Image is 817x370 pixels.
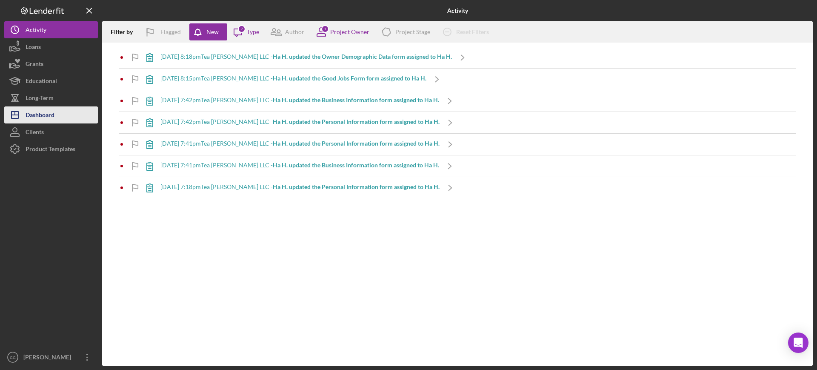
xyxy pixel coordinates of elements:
[456,23,489,40] div: Reset Filters
[273,161,439,169] b: Ha H. updated the Business Information form assigned to Ha H.
[160,75,426,82] div: [DATE] 8:15pm Tea [PERSON_NAME] LLC -
[206,23,219,40] div: New
[139,155,460,177] a: [DATE] 7:41pmTea [PERSON_NAME] LLC -Ha H. updated the Business Information form assigned to Ha H.
[26,89,54,109] div: Long-Term
[273,75,426,82] b: Ha H. updated the Good Jobs Form form assigned to Ha H.
[26,106,54,126] div: Dashboard
[395,29,430,35] div: Project Stage
[160,140,440,147] div: [DATE] 7:41pm Tea [PERSON_NAME] LLC -
[21,349,77,368] div: [PERSON_NAME]
[4,72,98,89] button: Educational
[26,72,57,92] div: Educational
[10,355,16,360] text: CC
[139,90,460,112] a: [DATE] 7:42pmTea [PERSON_NAME] LLC -Ha H. updated the Business Information form assigned to Ha H.
[321,25,329,33] div: 1
[139,69,448,90] a: [DATE] 8:15pmTea [PERSON_NAME] LLC -Ha H. updated the Good Jobs Form form assigned to Ha H.
[160,184,440,190] div: [DATE] 7:18pm Tea [PERSON_NAME] LLC -
[160,162,439,169] div: [DATE] 7:41pm Tea [PERSON_NAME] LLC -
[26,21,46,40] div: Activity
[273,183,440,190] b: Ha H. updated the Personal Information form assigned to Ha H.
[139,23,189,40] button: Flagged
[247,29,259,35] div: Type
[4,21,98,38] button: Activity
[160,23,181,40] div: Flagged
[4,123,98,141] button: Clients
[160,118,440,125] div: [DATE] 7:42pm Tea [PERSON_NAME] LLC -
[273,118,440,125] b: Ha H. updated the Personal Information form assigned to Ha H.
[160,53,452,60] div: [DATE] 8:18pm Tea [PERSON_NAME] LLC -
[139,134,461,155] a: [DATE] 7:41pmTea [PERSON_NAME] LLC -Ha H. updated the Personal Information form assigned to Ha H.
[4,106,98,123] button: Dashboard
[4,38,98,55] button: Loans
[4,55,98,72] button: Grants
[285,29,304,35] div: Author
[160,97,439,103] div: [DATE] 7:42pm Tea [PERSON_NAME] LLC -
[139,177,461,198] a: [DATE] 7:18pmTea [PERSON_NAME] LLC -Ha H. updated the Personal Information form assigned to Ha H.
[273,96,439,103] b: Ha H. updated the Business Information form assigned to Ha H.
[26,141,75,160] div: Product Templates
[111,29,139,35] div: Filter by
[26,38,41,57] div: Loans
[273,53,452,60] b: Ha H. updated the Owner Demographic Data form assigned to Ha H.
[437,23,497,40] button: Reset Filters
[139,47,473,68] a: [DATE] 8:18pmTea [PERSON_NAME] LLC -Ha H. updated the Owner Demographic Data form assigned to Ha H.
[788,333,808,353] div: Open Intercom Messenger
[4,141,98,158] button: Product Templates
[189,23,227,40] button: New
[238,25,246,33] div: 7
[26,55,43,75] div: Grants
[4,89,98,106] button: Long-Term
[139,112,461,133] a: [DATE] 7:42pmTea [PERSON_NAME] LLC -Ha H. updated the Personal Information form assigned to Ha H.
[26,123,44,143] div: Clients
[273,140,440,147] b: Ha H. updated the Personal Information form assigned to Ha H.
[4,349,98,366] button: CC[PERSON_NAME]
[330,29,369,35] div: Project Owner
[447,7,468,14] b: Activity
